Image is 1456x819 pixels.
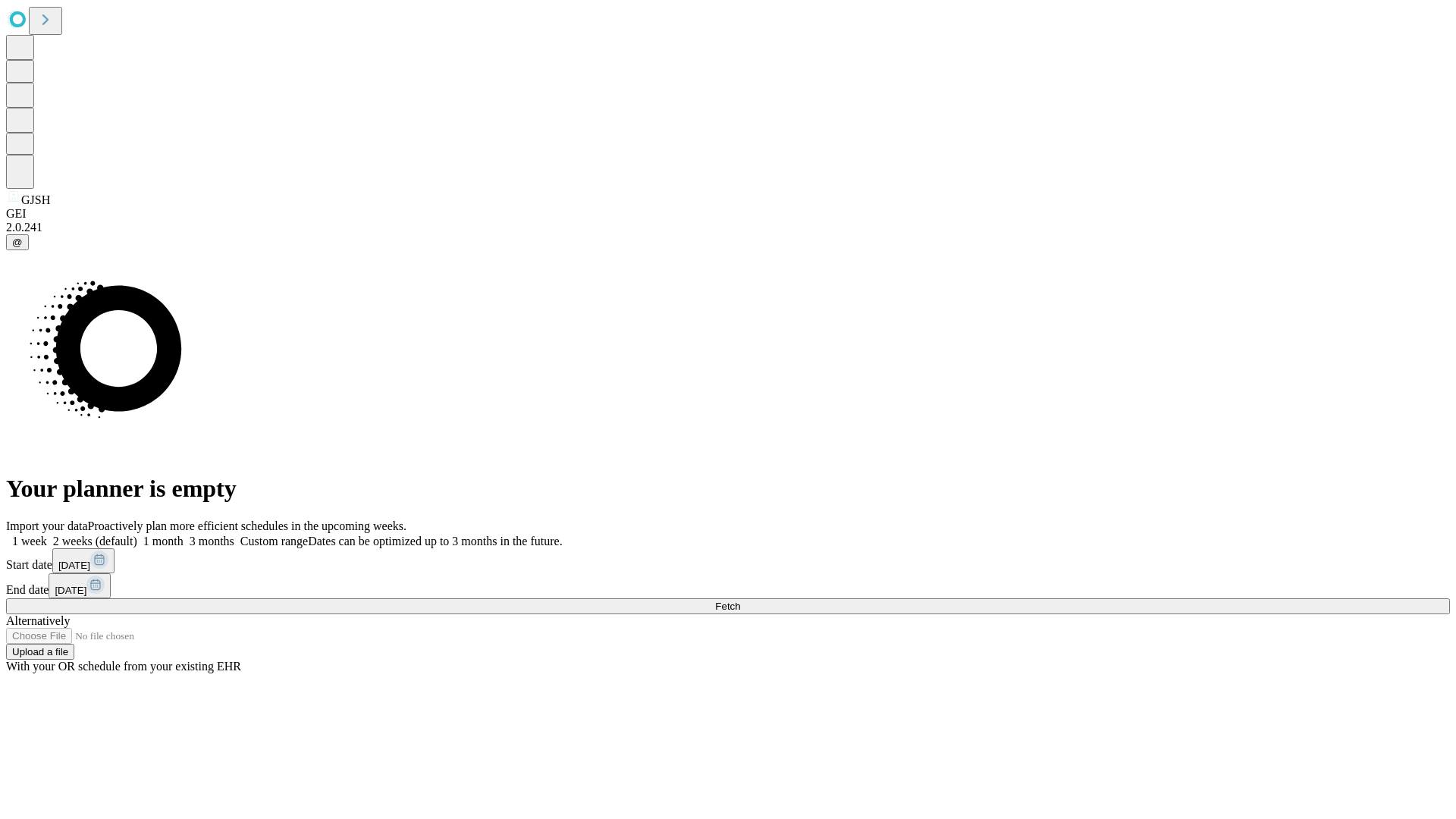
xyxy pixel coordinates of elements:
span: 2 weeks (default) [53,535,137,548]
span: 3 months [190,535,234,548]
span: [DATE] [55,585,86,596]
span: @ [12,237,23,248]
div: GEI [6,207,1450,221]
button: Fetch [6,598,1450,614]
span: Proactively plan more efficient schedules in the upcoming weeks. [88,519,406,532]
span: [DATE] [58,560,90,571]
button: [DATE] [49,573,111,598]
span: Fetch [715,601,740,612]
span: 1 month [143,535,184,548]
button: [DATE] [52,548,115,573]
div: End date [6,573,1450,598]
div: 2.0.241 [6,221,1450,234]
h1: Your planner is empty [6,475,1450,503]
span: Custom range [240,535,308,548]
span: Alternatively [6,614,70,627]
span: Import your data [6,519,88,532]
button: Upload a file [6,644,74,660]
span: GJSH [21,193,50,206]
span: Dates can be optimized up to 3 months in the future. [308,535,562,548]
span: With your OR schedule from your existing EHR [6,660,241,673]
span: 1 week [12,535,47,548]
div: Start date [6,548,1450,573]
button: @ [6,234,29,250]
